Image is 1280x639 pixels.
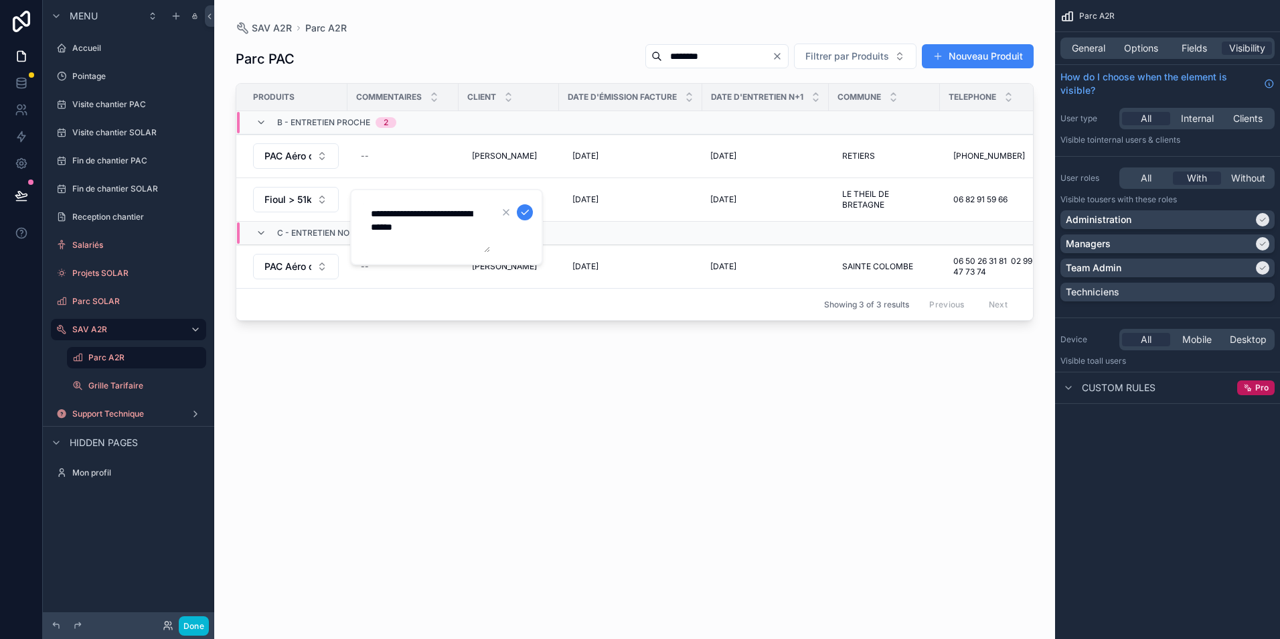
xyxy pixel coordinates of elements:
a: Fin de chantier SOLAR [51,178,206,200]
span: Users with these roles [1095,194,1177,204]
span: Hidden pages [70,436,138,449]
span: Menu [70,9,98,23]
span: Without [1231,171,1265,185]
span: Mobile [1182,333,1212,346]
a: Reception chantier [51,206,206,228]
span: [DATE] [572,151,598,161]
label: Accueil [72,43,204,54]
span: [DATE] [710,194,736,205]
p: Visible to [1060,135,1275,145]
label: User type [1060,113,1114,124]
span: Fioul > 51kw [264,193,311,206]
button: Select Button [794,44,916,69]
a: Salariés [51,234,206,256]
label: Salariés [72,240,204,251]
span: Client [467,92,496,102]
span: Filtrer par Produits [805,50,889,63]
span: Showing 3 of 3 results [824,299,909,310]
span: Date d'émission facture [568,92,677,102]
a: SAV A2R [51,319,206,340]
a: Parc SOLAR [51,291,206,312]
span: Options [1124,42,1158,55]
button: Nouveau Produit [922,44,1034,68]
h1: Parc PAC [236,50,295,68]
label: Fin de chantier PAC [72,155,204,166]
a: Grille Tarifaire [67,375,206,397]
span: Visibility [1229,42,1265,55]
label: Parc A2R [88,352,198,363]
span: all users [1095,356,1126,366]
span: General [1072,42,1105,55]
span: Internal [1181,112,1214,125]
span: Parc A2R [1079,11,1115,21]
label: Support Technique [72,409,185,419]
span: Produits [253,92,295,102]
span: Fields [1182,42,1207,55]
p: Team Admin [1066,261,1121,275]
a: Parc A2R [305,21,347,35]
a: Accueil [51,38,206,59]
a: How do I choose when the element is visible? [1060,70,1275,97]
div: -- [361,151,369,161]
span: Desktop [1230,333,1267,346]
label: Visite chantier SOLAR [72,127,204,138]
button: Select Button [253,254,339,279]
span: PAC Aéro ou Géo [264,149,311,163]
p: Techniciens [1066,285,1119,299]
span: LE THEIL DE BRETAGNE [842,189,927,210]
label: Projets SOLAR [72,268,204,279]
label: User roles [1060,173,1114,184]
span: SAV A2R [252,21,292,35]
span: Commentaires [356,92,422,102]
a: Fin de chantier PAC [51,150,206,171]
a: Visite chantier SOLAR [51,122,206,143]
a: Visite chantier PAC [51,94,206,115]
span: How do I choose when the element is visible? [1060,70,1259,97]
p: Visible to [1060,194,1275,205]
label: Mon profil [72,468,204,478]
p: Managers [1066,237,1111,251]
span: All [1141,333,1151,346]
label: Pointage [72,71,204,82]
button: Done [179,616,209,636]
label: Fin de chantier SOLAR [72,184,204,194]
span: Custom rules [1082,381,1155,395]
span: PAC Aéro ou Géo [264,260,311,273]
label: Grille Tarifaire [88,380,204,391]
span: c - entretien non proche [277,228,391,238]
span: With [1187,171,1207,185]
span: All [1141,112,1151,125]
span: Clients [1233,112,1263,125]
span: SAINTE COLOMBE [842,261,913,272]
label: Visite chantier PAC [72,99,204,110]
div: -- [361,261,369,272]
a: SAV A2R [236,21,292,35]
p: Administration [1066,213,1131,226]
span: [DATE] [710,261,736,272]
span: 06 82 91 59 66 [953,194,1008,205]
a: Projets SOLAR [51,263,206,284]
span: 06 50 26 31 81 02 99 47 73 74 [953,256,1038,277]
span: RETIERS [842,151,875,161]
label: Parc SOLAR [72,296,204,307]
span: Internal users & clients [1095,135,1180,145]
span: [DATE] [710,151,736,161]
span: [PERSON_NAME] [472,151,537,161]
label: SAV A2R [72,324,179,335]
span: b - entretien proche [277,117,370,128]
div: 2 [384,117,388,128]
label: Reception chantier [72,212,204,222]
span: [DATE] [572,261,598,272]
a: Pointage [51,66,206,87]
button: Select Button [253,187,339,212]
button: Select Button [253,143,339,169]
p: Visible to [1060,356,1275,366]
span: Pro [1255,382,1269,393]
a: Support Technique [51,403,206,425]
label: Device [1060,334,1114,345]
span: Commune [837,92,881,102]
span: [DATE] [572,194,598,205]
span: Telephone [949,92,996,102]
